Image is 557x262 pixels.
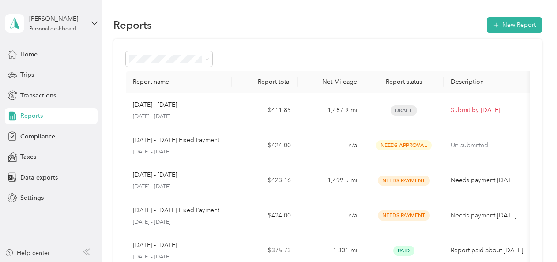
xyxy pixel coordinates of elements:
p: Needs payment [DATE] [451,211,525,221]
button: New Report [487,17,542,33]
p: [DATE] - [DATE] [133,183,225,191]
div: [PERSON_NAME] [29,14,84,23]
div: Report status [371,78,437,86]
p: [DATE] - [DATE] [133,240,177,250]
span: Transactions [20,91,56,100]
p: Needs payment [DATE] [451,176,525,185]
div: Personal dashboard [29,26,76,32]
span: Trips [20,70,34,79]
span: Taxes [20,152,36,161]
td: 1,499.5 mi [298,163,364,198]
td: $424.00 [232,128,298,164]
span: Needs Payment [378,210,430,221]
td: $423.16 [232,163,298,198]
p: [DATE] - [DATE] [133,113,225,121]
span: Draft [391,105,417,116]
th: Report total [232,71,298,93]
p: Report paid about [DATE] [451,246,525,255]
p: [DATE] - [DATE] [133,100,177,110]
td: $424.00 [232,198,298,234]
span: Data exports [20,173,58,182]
p: [DATE] - [DATE] Fixed Payment [133,206,219,215]
p: Un-submitted [451,141,525,150]
p: Submit by [DATE] [451,105,525,115]
span: Paid [393,246,414,256]
button: Help center [5,248,50,258]
p: [DATE] - [DATE] [133,170,177,180]
th: Report name [126,71,232,93]
span: Compliance [20,132,55,141]
span: Needs Payment [378,176,430,186]
td: n/a [298,198,364,234]
iframe: Everlance-gr Chat Button Frame [508,213,557,262]
span: Needs Approval [376,140,432,150]
p: [DATE] - [DATE] [133,218,225,226]
span: Reports [20,111,43,120]
td: n/a [298,128,364,164]
p: [DATE] - [DATE] Fixed Payment [133,135,219,145]
h1: Reports [113,20,152,30]
td: 1,487.9 mi [298,93,364,128]
td: $411.85 [232,93,298,128]
th: Net Mileage [298,71,364,93]
p: [DATE] - [DATE] [133,253,225,261]
th: Description [444,71,532,93]
p: [DATE] - [DATE] [133,148,225,156]
span: Home [20,50,38,59]
span: Settings [20,193,44,202]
